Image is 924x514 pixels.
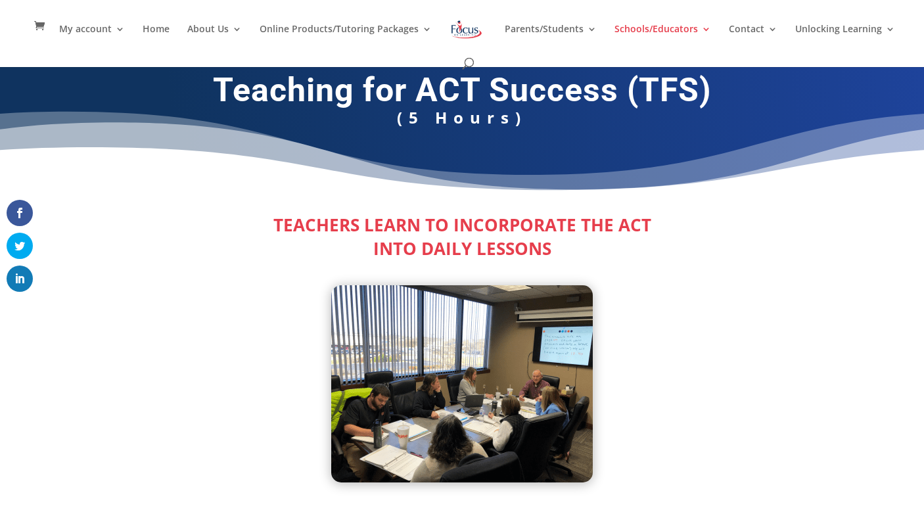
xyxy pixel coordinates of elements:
a: Contact [729,24,777,55]
a: My account [59,24,125,55]
h1: Teaching for ACT Success (TFS) [107,70,817,116]
a: Home [143,24,170,55]
p: (5 Hours) [107,116,817,135]
a: About Us [187,24,242,55]
b: TEACHERS LEARN TO INCORPORATE THE ACT [273,213,651,237]
a: Parents/Students [505,24,597,55]
a: Unlocking Learning [795,24,895,55]
img: Teaching for ACT Success [331,285,593,482]
b: INTO DAILY LESSONS [373,237,551,260]
img: Focus on Learning [450,18,484,41]
a: Online Products/Tutoring Packages [260,24,432,55]
a: Schools/Educators [614,24,711,55]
